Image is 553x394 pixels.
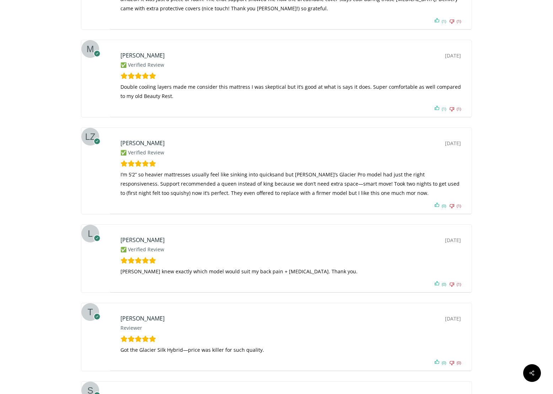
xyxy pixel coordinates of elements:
[120,60,165,70] span: ✅ Verified Review
[445,236,461,245] time: [DATE]
[442,282,446,286] span: (0)
[120,72,156,80] div: Rated 5 out of 5
[445,139,461,148] time: [DATE]
[442,19,446,23] span: (1)
[120,267,461,281] p: [PERSON_NAME] knew exactly which model would suit my back pain + [MEDICAL_DATA]. Thank you.
[120,245,165,254] span: ✅ Verified Review
[120,314,165,322] span: [PERSON_NAME]
[120,236,165,244] span: [PERSON_NAME]
[442,107,446,111] span: (1)
[120,139,165,147] span: [PERSON_NAME]
[120,170,461,203] p: I’m 5’2” so heavier mattresses usually feel like sinking into quicksand but [PERSON_NAME]’s Glaci...
[442,204,446,208] span: (0)
[445,314,461,323] time: [DATE]
[457,107,461,111] span: (1)
[120,160,156,167] div: Rated 5 out of 5
[120,257,156,264] div: Rated 5 out of 5
[457,282,461,286] span: (1)
[457,19,461,23] span: (1)
[81,40,99,58] img: M
[81,303,99,321] img: T
[445,51,461,60] time: [DATE]
[457,204,461,208] span: (1)
[120,148,165,157] span: ✅ Verified Review
[120,335,156,343] div: Rated 5 out of 5
[120,345,461,360] p: Got the Glacier Silk Hybrid—price was killer for such quality.
[81,225,99,242] img: L
[81,128,99,146] img: LZ
[457,361,461,365] span: (0)
[442,361,446,365] span: (0)
[120,82,461,106] p: Double cooling layers made me consider this mattress I was skeptical but it’s good at what is say...
[120,323,165,333] span: Reviewer
[120,51,165,59] span: [PERSON_NAME]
